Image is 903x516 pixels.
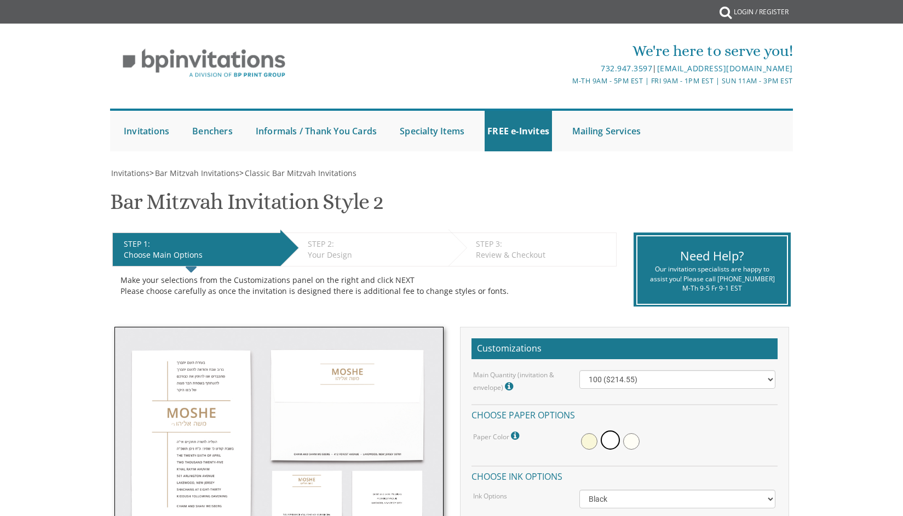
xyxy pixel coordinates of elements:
[338,40,793,62] div: We're here to serve you!
[245,168,356,178] span: Classic Bar Mitzvah Invitations
[485,111,552,151] a: FREE e-Invites
[154,168,239,178] a: Bar Mitzvah Invitations
[646,264,779,292] div: Our invitation specialists are happy to assist you! Please call [PHONE_NUMBER] M-Th 9-5 Fr 9-1 EST
[476,250,611,260] div: Review & Checkout
[471,466,778,485] h4: Choose ink options
[473,370,563,394] label: Main Quantity (invitation & envelope)
[657,63,793,73] a: [EMAIL_ADDRESS][DOMAIN_NAME]
[473,429,522,443] label: Paper Color
[253,111,379,151] a: Informals / Thank You Cards
[244,168,356,178] a: Classic Bar Mitzvah Invitations
[601,63,652,73] a: 732.947.3597
[121,111,172,151] a: Invitations
[471,404,778,423] h4: Choose paper options
[338,75,793,87] div: M-Th 9am - 5pm EST | Fri 9am - 1pm EST | Sun 11am - 3pm EST
[308,250,443,260] div: Your Design
[110,190,383,222] h1: Bar Mitzvah Invitation Style 2
[646,247,779,264] div: Need Help?
[476,239,611,250] div: STEP 3:
[308,239,443,250] div: STEP 2:
[149,168,239,178] span: >
[110,41,298,86] img: BP Invitation Loft
[239,168,356,178] span: >
[124,250,275,260] div: Choose Main Options
[120,275,608,297] div: Make your selections from the Customizations panel on the right and click NEXT Please choose care...
[110,168,149,178] a: Invitations
[473,491,507,501] label: Ink Options
[570,111,643,151] a: Mailing Services
[124,239,275,250] div: STEP 1:
[471,338,778,359] h2: Customizations
[155,168,239,178] span: Bar Mitzvah Invitations
[111,168,149,178] span: Invitations
[189,111,235,151] a: Benchers
[397,111,467,151] a: Specialty Items
[338,62,793,75] div: |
